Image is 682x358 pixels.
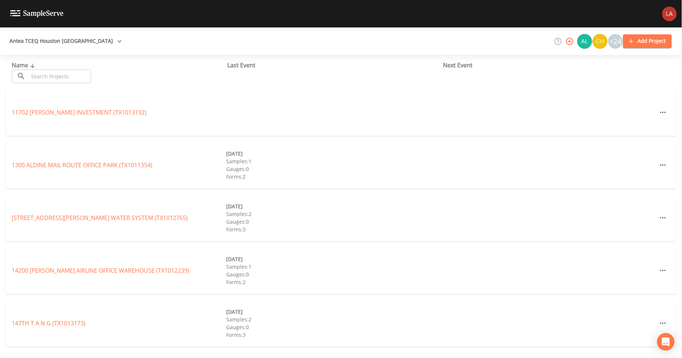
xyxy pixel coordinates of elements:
div: Forms: 2 [226,278,441,286]
div: [DATE] [226,308,441,316]
img: cf6e799eed601856facf0d2563d1856d [662,7,677,21]
div: Gauges: 0 [226,323,441,331]
div: Next Event [443,61,659,70]
a: [STREET_ADDRESS][PERSON_NAME] WATER SYSTEM (TX1012765) [12,214,188,222]
img: c74b8b8b1c7a9d34f67c5e0ca157ed15 [593,34,607,49]
div: [DATE] [226,202,441,210]
div: Samples: 2 [226,210,441,218]
a: 14200 [PERSON_NAME] AIRLINE OFFICE WAREHOUSE (TX1012239) [12,266,189,275]
a: 1300 ALDINE MAIL ROUTE OFFICE PARK (TX1011354) [12,161,152,169]
div: Samples: 1 [226,263,441,271]
div: Samples: 1 [226,157,441,165]
input: Search Projects [29,70,91,83]
div: Samples: 2 [226,316,441,323]
div: +24 [608,34,623,49]
div: Forms: 3 [226,225,441,233]
div: [DATE] [226,150,441,157]
span: Name [12,61,37,69]
a: 11702 [PERSON_NAME] INVESTMENT (TX1013192) [12,108,147,116]
div: Gauges: 0 [226,271,441,278]
button: Antea TCEQ Houston [GEOGRAPHIC_DATA] [7,34,125,48]
div: Charles Medina [592,34,608,49]
div: Alaina Hahn [577,34,592,49]
img: logo [10,10,64,17]
a: 147TH T A N G (TX1013173) [12,319,86,327]
div: Gauges: 0 [226,165,441,173]
div: Open Intercom Messenger [657,333,675,351]
img: 30a13df2a12044f58df5f6b7fda61338 [577,34,592,49]
div: Forms: 2 [226,173,441,180]
div: Forms: 3 [226,331,441,339]
div: [DATE] [226,255,441,263]
div: Last Event [227,61,443,70]
div: Gauges: 0 [226,218,441,225]
button: Add Project [623,34,672,48]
